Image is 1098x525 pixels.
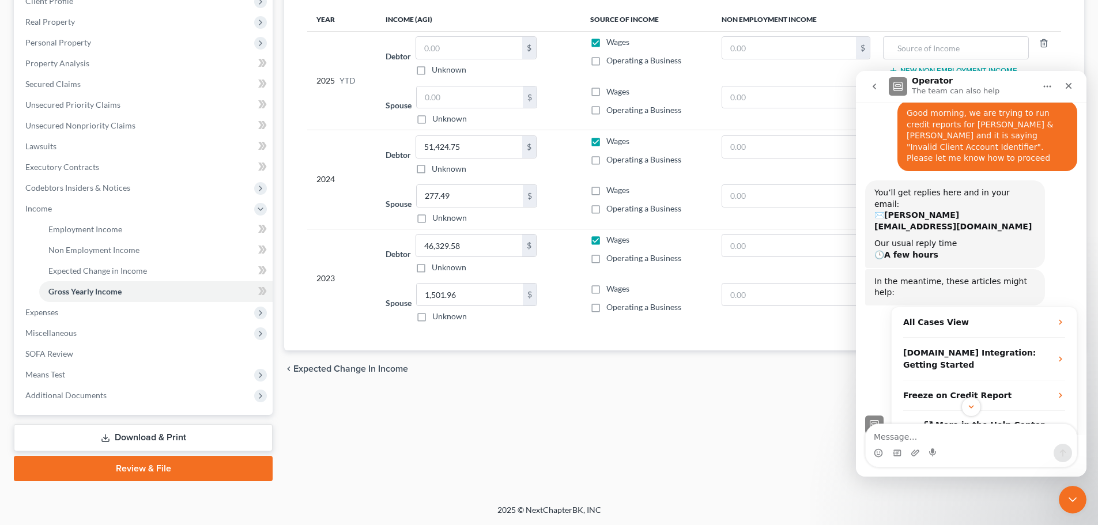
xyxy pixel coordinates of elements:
div: 2024 [316,135,367,224]
a: Property Analysis [16,53,273,74]
a: Download & Print [14,424,273,451]
span: Wages [606,37,629,47]
span: Means Test [25,369,65,379]
i: chevron_left [284,364,293,373]
span: Wages [606,185,629,195]
a: Secured Claims [16,74,273,95]
input: 0.00 [416,37,522,59]
span: SOFA Review [25,349,73,358]
span: Non Employment Income [48,245,139,255]
span: YTD [339,75,356,86]
div: $ [522,136,536,158]
span: Personal Property [25,37,91,47]
input: 0.00 [722,284,856,305]
span: Employment Income [48,224,122,234]
span: Real Property [25,17,75,27]
iframe: Intercom live chat [1059,486,1086,513]
input: 0.00 [417,284,523,305]
span: Operating a Business [606,253,681,263]
span: Operating a Business [606,55,681,65]
label: Spouse [386,198,412,210]
a: Executory Contracts [16,157,273,177]
span: Wages [606,86,629,96]
div: $ [522,37,536,59]
div: $ [856,37,870,59]
iframe: Intercom live chat [856,71,1086,477]
label: Unknown [432,311,467,322]
div: $ [523,284,537,305]
a: Unsecured Priority Claims [16,95,273,115]
div: $ [523,185,537,207]
span: Operating a Business [606,203,681,213]
div: 2025 [316,36,367,124]
a: Employment Income [39,219,273,240]
input: 0.00 [722,37,856,59]
span: Expected Change in Income [48,266,147,275]
a: Review & File [14,456,273,481]
span: Wages [606,284,629,293]
th: Non Employment Income [712,8,1061,31]
span: Unsecured Nonpriority Claims [25,120,135,130]
th: Income (AGI) [376,8,580,31]
span: Gross Yearly Income [48,286,122,296]
label: Spouse [386,297,412,309]
input: 0.00 [722,185,856,207]
span: Secured Claims [25,79,81,89]
div: 2025 © NextChapterBK, INC [221,504,878,525]
span: Codebtors Insiders & Notices [25,183,130,192]
a: SOFA Review [16,343,273,364]
label: Debtor [386,50,411,62]
span: Miscellaneous [25,328,77,338]
span: Income [25,203,52,213]
a: Non Employment Income [39,240,273,260]
span: Additional Documents [25,390,107,400]
span: Executory Contracts [25,162,99,172]
span: Expenses [25,307,58,317]
th: Source of Income [581,8,712,31]
input: Source of Income [889,37,1022,59]
input: 0.00 [416,235,522,256]
div: $ [522,235,536,256]
input: 0.00 [417,86,523,108]
span: Property Analysis [25,58,89,68]
input: 0.00 [722,235,856,256]
button: chevron_left Expected Change in Income [284,364,408,373]
th: Year [307,8,376,31]
span: Wages [606,136,629,146]
span: Wages [606,235,629,244]
a: Gross Yearly Income [39,281,273,302]
a: Expected Change in Income [39,260,273,281]
label: Unknown [432,113,467,124]
span: Unsecured Priority Claims [25,100,120,109]
a: Unsecured Nonpriority Claims [16,115,273,136]
input: 0.00 [416,136,522,158]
